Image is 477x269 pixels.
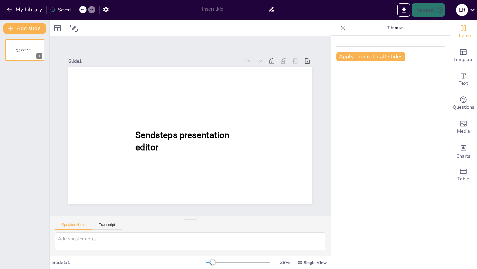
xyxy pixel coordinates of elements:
[456,4,468,16] div: L R
[397,3,410,17] button: Export to PowerPoint
[450,91,477,115] div: Get real-time input from your audience
[348,20,444,36] p: Themes
[304,260,327,265] span: Single View
[52,23,63,33] div: Layout
[456,32,471,39] span: Theme
[457,128,470,135] span: Media
[3,23,46,34] button: Add slide
[36,53,42,59] div: 1
[55,223,92,230] button: Speaker Notes
[412,3,445,17] button: Present
[450,163,477,187] div: Add a table
[450,20,477,44] div: Change the overall theme
[450,115,477,139] div: Add images, graphics, shapes or video
[456,153,470,160] span: Charts
[450,139,477,163] div: Add charts and graphs
[456,3,468,17] button: L R
[453,56,474,63] span: Template
[52,259,206,266] div: Slide 1 / 1
[202,4,268,14] input: Insert title
[459,80,468,87] span: Text
[450,68,477,91] div: Add text boxes
[5,4,45,15] button: My Library
[5,39,44,61] div: 1
[70,24,78,32] span: Position
[135,130,229,153] span: Sendsteps presentation editor
[457,175,469,183] span: Table
[50,7,71,13] div: Saved
[92,223,122,230] button: Transcript
[450,44,477,68] div: Add ready made slides
[336,52,405,61] button: Apply theme to all slides
[16,49,31,53] span: Sendsteps presentation editor
[453,104,474,111] span: Questions
[277,259,292,266] div: 38 %
[68,58,240,64] div: Slide 1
